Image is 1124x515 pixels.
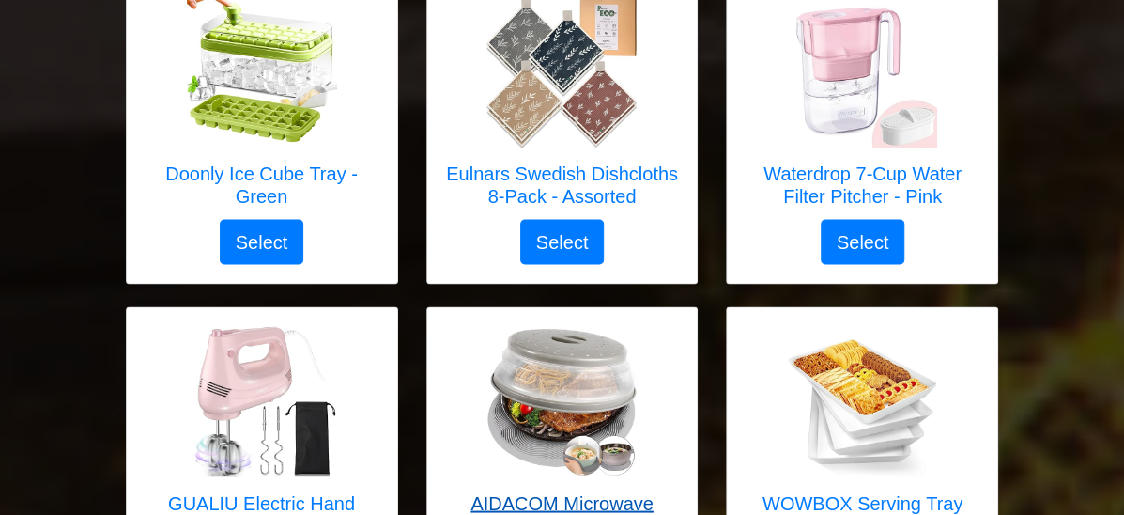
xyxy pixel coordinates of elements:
button: Select [220,219,304,264]
img: AIDACOM Microwave Cover & Mat - Gray [486,326,637,476]
button: Select [520,219,605,264]
h5: Waterdrop 7-Cup Water Filter Pitcher - Pink [746,163,978,208]
button: Select [821,219,905,264]
img: GUALIU Electric Hand Mixer - Pink [187,326,337,476]
img: WOWBOX Serving Tray Set of 4 [787,326,937,476]
h5: Eulnars Swedish Dishcloths 8-Pack - Assorted [446,163,679,208]
h5: Doonly Ice Cube Tray - Green [146,163,378,208]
